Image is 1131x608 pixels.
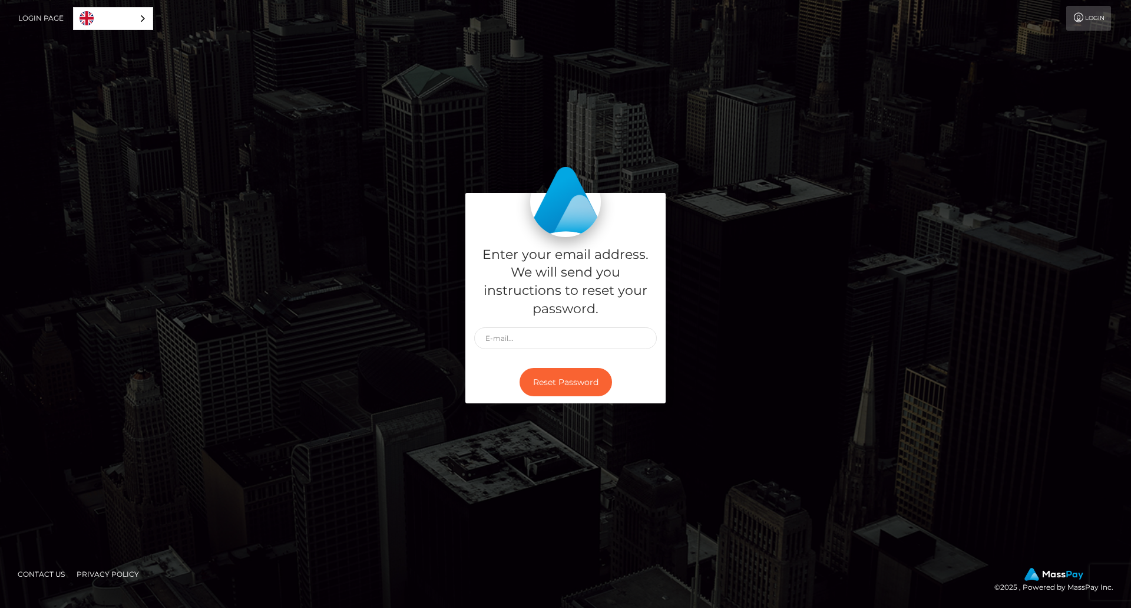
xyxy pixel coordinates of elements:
img: MassPay Login [530,166,601,237]
a: English [74,8,153,29]
button: Reset Password [520,368,612,397]
img: MassPay [1024,568,1083,581]
input: E-mail... [474,327,657,349]
aside: Language selected: English [73,7,153,30]
h5: Enter your email address. We will send you instructions to reset your password. [474,246,657,318]
div: Language [73,7,153,30]
a: Privacy Policy [72,565,144,583]
a: Contact Us [13,565,70,583]
a: Login [1066,6,1111,31]
div: © 2025 , Powered by MassPay Inc. [994,568,1122,594]
a: Login Page [18,6,64,31]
